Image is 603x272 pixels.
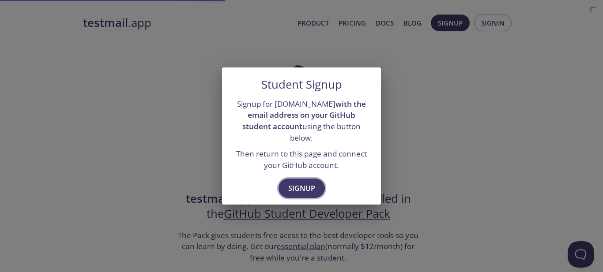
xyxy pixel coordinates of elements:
p: Signup for [DOMAIN_NAME] using the button below. [233,98,370,144]
strong: with the email address on your GitHub student account [242,99,366,131]
span: Signup [288,182,315,194]
p: Then return to this page and connect your GitHub account. [233,148,370,171]
button: Signup [279,179,325,198]
h5: Student Signup [261,78,342,91]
